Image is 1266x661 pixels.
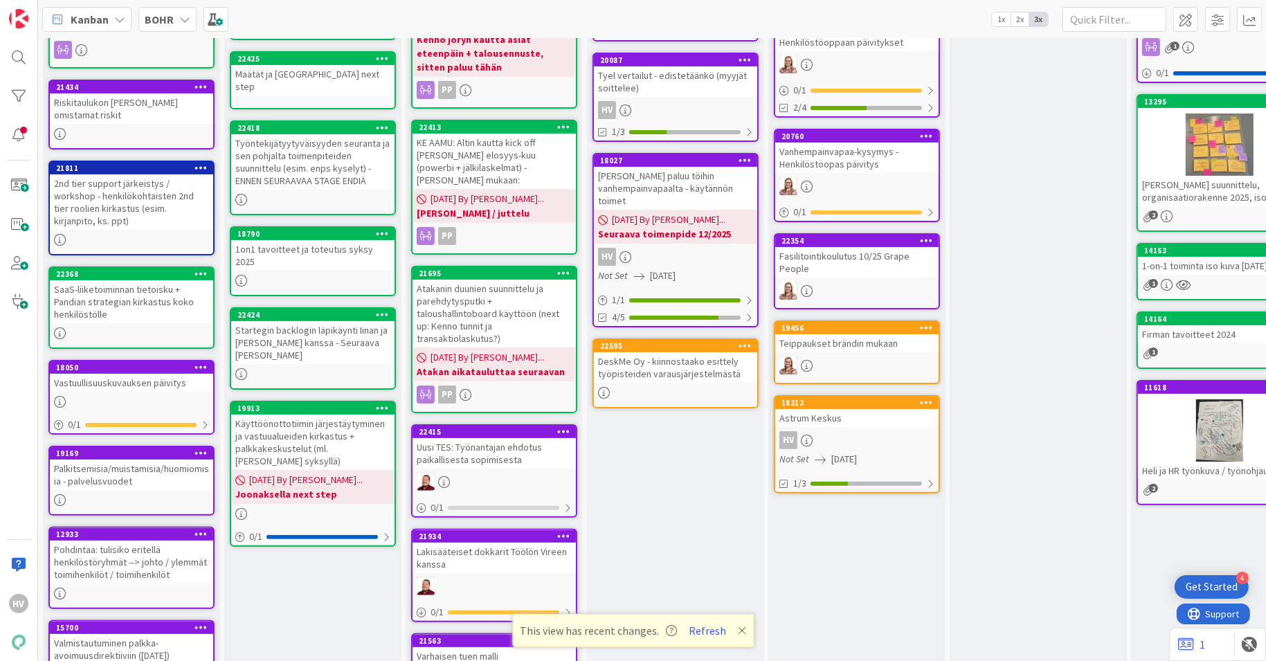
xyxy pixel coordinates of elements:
[438,386,456,404] div: PP
[413,267,576,347] div: 21695Atakanin duunien suunnittelu ja parehdytysputki + taloushallintoboard käyttöön (next up: Ken...
[411,424,577,518] a: 22415Uusi TES: Työnantajan ehdotus paikallisesta sopimisestaJS0/1
[600,341,757,351] div: 22595
[48,446,215,516] a: 19169Palkitsemisia/muistamisia/huomiomisia - palvelusvuodet
[50,528,213,541] div: 12933
[9,633,28,652] img: avatar
[50,460,213,490] div: Palkitsemisia/muistamisia/huomiomisia - palvelusvuodet
[775,247,939,278] div: Fasilitointikoulutus 10/25 Grape People
[231,228,395,240] div: 18790
[1156,66,1169,80] span: 0 / 1
[431,500,444,515] span: 0 / 1
[50,541,213,583] div: Pohdintaa: tulisiko eritellä henkilöstöryhmät --> johto / ylemmät toimihenkilöt / toimihenkilöt
[1011,12,1029,26] span: 2x
[431,350,544,365] span: [DATE] By [PERSON_NAME]...
[48,360,215,435] a: 18050Vastuullisuuskuvauksen päivitys0/1
[520,622,677,639] span: This view has recent changes.
[992,12,1011,26] span: 1x
[774,320,940,384] a: 19456Teippaukset brändin mukaanIH
[598,101,616,119] div: HV
[594,248,757,266] div: HV
[781,323,939,333] div: 19456
[1178,636,1205,653] a: 1
[230,401,396,547] a: 19913Käyttöönottotiimin järjestäytyminen ja vastuualueiden kirkastus + palkkakeskustelut (ml. [PE...
[56,82,213,92] div: 21434
[793,83,806,98] span: 0 / 1
[594,340,757,352] div: 22595
[231,402,395,470] div: 19913Käyttöönottotiimin järjestäytyminen ja vastuualueiden kirkastus + palkkakeskustelut (ml. [PE...
[775,334,939,352] div: Teippaukset brändin mukaan
[612,212,725,227] span: [DATE] By [PERSON_NAME]...
[235,487,390,501] b: Joonaksella next step
[775,33,939,51] div: Henkilöstöoppaan päivitykset
[231,122,395,190] div: 22418Työntekijätyytyväisyyden seuranta ja sen pohjalta toimenpiteiden suunnittelu (esim. enps kys...
[417,577,435,595] img: JS
[56,449,213,458] div: 19169
[50,416,213,433] div: 0/1
[650,269,676,283] span: [DATE]
[775,143,939,173] div: Vanhempainvapaa-kysymys - Henkilöstöopas päivitys
[411,120,577,255] a: 22413KE AAMU: Altin kautta kick off [PERSON_NAME] elosyys-kuu (powerbi + jälkilaskelmat) - [PERSO...
[594,291,757,309] div: 1/1
[230,120,396,215] a: 22418Työntekijätyytyväisyyden seuranta ja sen pohjalta toimenpiteiden suunnittelu (esim. enps kys...
[438,227,456,245] div: PP
[413,543,576,573] div: Lakisääteiset dokkarit Töölön Vireen kanssa
[230,51,396,109] a: 22425Määtät ja [GEOGRAPHIC_DATA] next step
[775,282,939,300] div: IH
[775,130,939,173] div: 20760Vanhempainvapaa-kysymys - Henkilöstöopas päivitys
[50,361,213,392] div: 18050Vastuullisuuskuvauksen päivitys
[237,54,395,64] div: 22425
[231,402,395,415] div: 19913
[230,226,396,296] a: 187901on1 tavoitteet ja toteutus syksy 2025
[781,236,939,246] div: 22354
[594,340,757,383] div: 22595DeskMe Oy - kiinnostaako esittely työpisteiden varausjärjestelmästä
[593,53,759,142] a: 20087Tyel vertailut - edistetäänkö (myyjät soittelee)HV1/3
[231,122,395,134] div: 22418
[775,431,939,449] div: HV
[1029,12,1048,26] span: 3x
[237,310,395,320] div: 22424
[775,356,939,374] div: IH
[779,282,797,300] img: IH
[775,397,939,427] div: 18212Astrum Keskus
[781,132,939,141] div: 20760
[775,177,939,195] div: IH
[594,54,757,66] div: 20087
[231,309,395,364] div: 22424Startegin backlogin läpikäynti Iinan ja [PERSON_NAME] kanssa - Seuraava [PERSON_NAME]
[779,55,797,73] img: IH
[793,100,806,115] span: 2/4
[775,55,939,73] div: IH
[419,532,576,541] div: 21934
[50,174,213,230] div: 2nd tier support järkeistys / workshop - henkilökohtaisten 2nd tier roolien kirkastus (esim. kirj...
[612,310,625,325] span: 4/5
[431,192,544,206] span: [DATE] By [PERSON_NAME]...
[774,233,940,309] a: 22354Fasilitointikoulutus 10/25 Grape PeopleIH
[417,33,572,74] b: Kenno joryn kautta asiat eteenpäin + talousennuste, sitten paluu tähän
[48,266,215,349] a: 22368SaaS-liiketoiminnan tietoisku + Pandian strategian kirkastus koko henkilöstölle
[600,156,757,165] div: 18027
[417,473,435,491] img: JS
[71,11,109,28] span: Kanban
[781,398,939,408] div: 18212
[231,240,395,271] div: 1on1 tavoitteet ja toteutus syksy 2025
[793,476,806,491] span: 1/3
[413,530,576,543] div: 21934
[231,228,395,271] div: 187901on1 tavoitteet ja toteutus syksy 2025
[775,409,939,427] div: Astrum Keskus
[48,527,215,609] a: 12933Pohdintaa: tulisiko eritellä henkilöstöryhmät --> johto / ylemmät toimihenkilöt / toimihenkilöt
[413,530,576,573] div: 21934Lakisääteiset dokkarit Töölön Vireen kanssa
[1149,210,1158,219] span: 2
[598,269,628,282] i: Not Set
[598,227,753,241] b: Seuraava toimenpide 12/2025
[775,82,939,99] div: 0/1
[50,374,213,392] div: Vastuullisuuskuvauksen päivitys
[56,363,213,372] div: 18050
[50,162,213,230] div: 218112nd tier support järkeistys / workshop - henkilökohtaisten 2nd tier roolien kirkastus (esim....
[50,81,213,93] div: 21434
[50,93,213,124] div: Riskitaulukon [PERSON_NAME] omistamat riskit
[237,404,395,413] div: 19913
[48,161,215,255] a: 218112nd tier support järkeistys / workshop - henkilökohtaisten 2nd tier roolien kirkastus (esim....
[50,447,213,460] div: 19169
[419,427,576,437] div: 22415
[793,205,806,219] span: 0 / 1
[774,129,940,222] a: 20760Vanhempainvapaa-kysymys - Henkilöstöopas päivitysIH0/1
